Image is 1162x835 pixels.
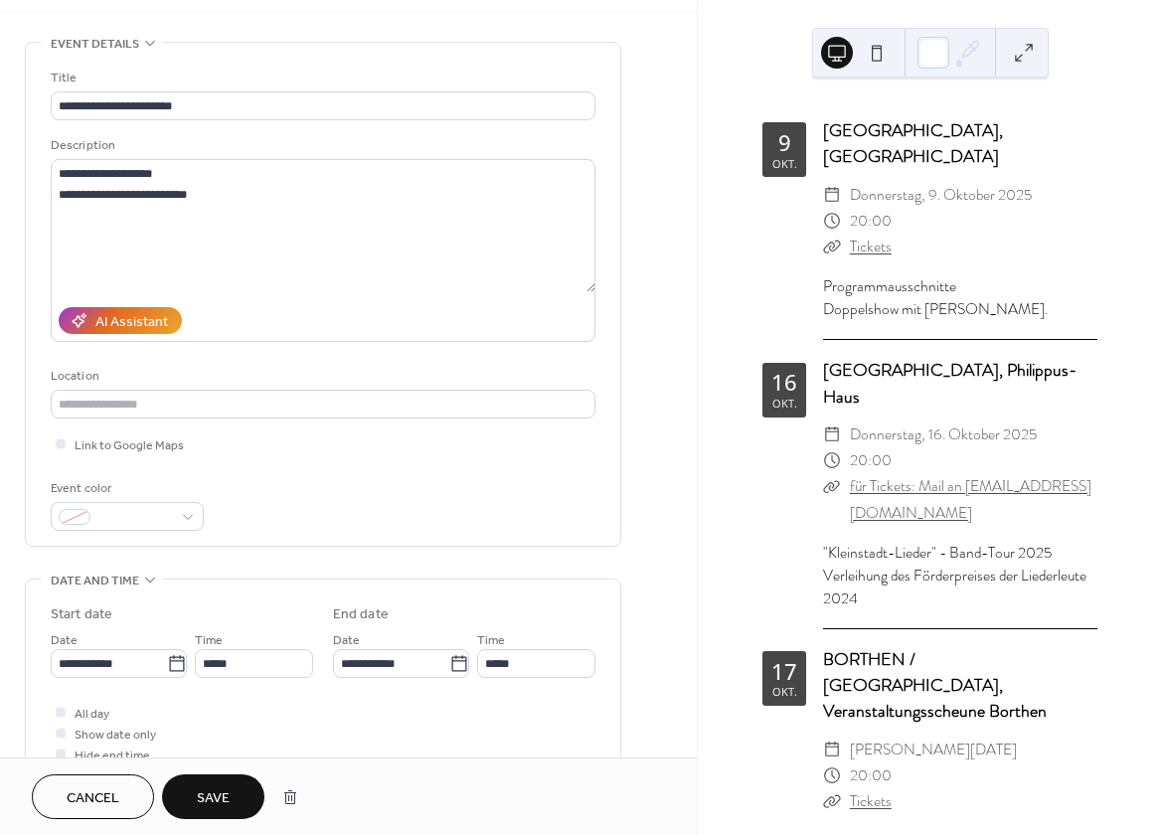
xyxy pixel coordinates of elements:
[95,312,168,333] div: AI Assistant
[67,788,119,809] span: Cancel
[75,746,150,766] span: Hide end time
[772,398,797,409] div: Okt.
[59,307,182,334] button: AI Assistant
[51,630,78,651] span: Date
[823,447,841,473] div: ​
[32,774,154,819] button: Cancel
[195,630,223,651] span: Time
[823,118,1003,169] a: [GEOGRAPHIC_DATA], [GEOGRAPHIC_DATA]
[823,182,841,208] div: ​
[823,358,1077,409] a: [GEOGRAPHIC_DATA], Philippus-Haus
[771,660,797,682] div: 17
[823,788,841,814] div: ​
[197,788,230,809] span: Save
[51,478,200,499] div: Event color
[850,762,892,788] span: 20:00
[75,704,109,725] span: All day
[823,647,1047,725] a: BORTHEN / [GEOGRAPHIC_DATA], Veranstaltungsscheune Borthen
[850,737,1017,762] span: [PERSON_NAME][DATE]
[823,208,841,234] div: ​
[772,686,797,697] div: Okt.
[333,604,389,625] div: End date
[333,630,360,651] span: Date
[51,604,112,625] div: Start date
[75,435,184,456] span: Link to Google Maps
[778,131,791,153] div: 9
[477,630,505,651] span: Time
[51,34,139,55] span: Event details
[162,774,264,819] button: Save
[771,371,797,393] div: 16
[850,421,1037,447] span: Donnerstag, 16. Oktober 2025
[823,275,1097,321] div: Programmausschnitte Doppelshow mit [PERSON_NAME].
[823,421,841,447] div: ​
[823,473,841,499] div: ​
[75,725,156,746] span: Show date only
[823,762,841,788] div: ​
[850,447,892,473] span: 20:00
[850,475,1091,523] a: für Tickets: Mail an [EMAIL_ADDRESS][DOMAIN_NAME]
[51,366,591,387] div: Location
[850,236,892,257] a: Tickets
[850,208,892,234] span: 20:00
[850,182,1032,208] span: Donnerstag, 9. Oktober 2025
[850,790,892,812] a: Tickets
[51,571,139,591] span: Date and time
[772,158,797,169] div: Okt.
[823,234,841,259] div: ​
[51,68,591,88] div: Title
[51,135,591,156] div: Description
[823,737,841,762] div: ​
[823,542,1097,610] div: "Kleinstadt-Lieder" - Band-Tour 2025 Verleihung des Förderpreises der Liederleute 2024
